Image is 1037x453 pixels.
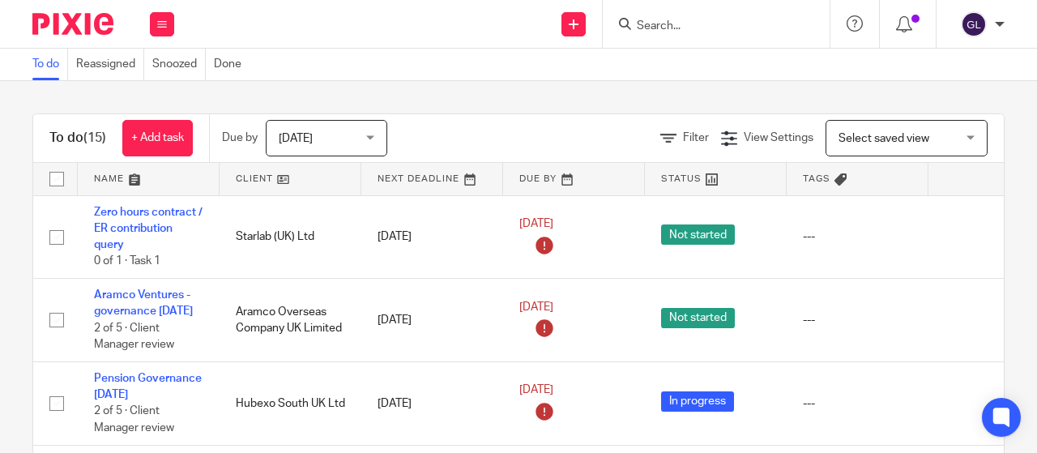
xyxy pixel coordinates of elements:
[32,13,113,35] img: Pixie
[803,312,912,328] div: ---
[961,11,987,37] img: svg%3E
[519,301,553,313] span: [DATE]
[519,218,553,229] span: [DATE]
[83,131,106,144] span: (15)
[94,207,203,251] a: Zero hours contract / ER contribution query
[744,132,813,143] span: View Settings
[661,391,734,412] span: In progress
[49,130,106,147] h1: To do
[839,133,929,144] span: Select saved view
[661,308,735,328] span: Not started
[220,279,361,362] td: Aramco Overseas Company UK Limited
[94,373,202,400] a: Pension Governance [DATE]
[803,174,830,183] span: Tags
[76,49,144,80] a: Reassigned
[361,279,503,362] td: [DATE]
[661,224,735,245] span: Not started
[635,19,781,34] input: Search
[214,49,250,80] a: Done
[94,289,193,317] a: Aramco Ventures - governance [DATE]
[94,256,160,267] span: 0 of 1 · Task 1
[361,195,503,279] td: [DATE]
[94,406,174,434] span: 2 of 5 · Client Manager review
[32,49,68,80] a: To do
[519,385,553,396] span: [DATE]
[279,133,313,144] span: [DATE]
[122,120,193,156] a: + Add task
[361,361,503,445] td: [DATE]
[220,361,361,445] td: Hubexo South UK Ltd
[152,49,206,80] a: Snoozed
[222,130,258,146] p: Due by
[94,323,174,351] span: 2 of 5 · Client Manager review
[683,132,709,143] span: Filter
[220,195,361,279] td: Starlab (UK) Ltd
[803,229,912,245] div: ---
[803,395,912,412] div: ---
